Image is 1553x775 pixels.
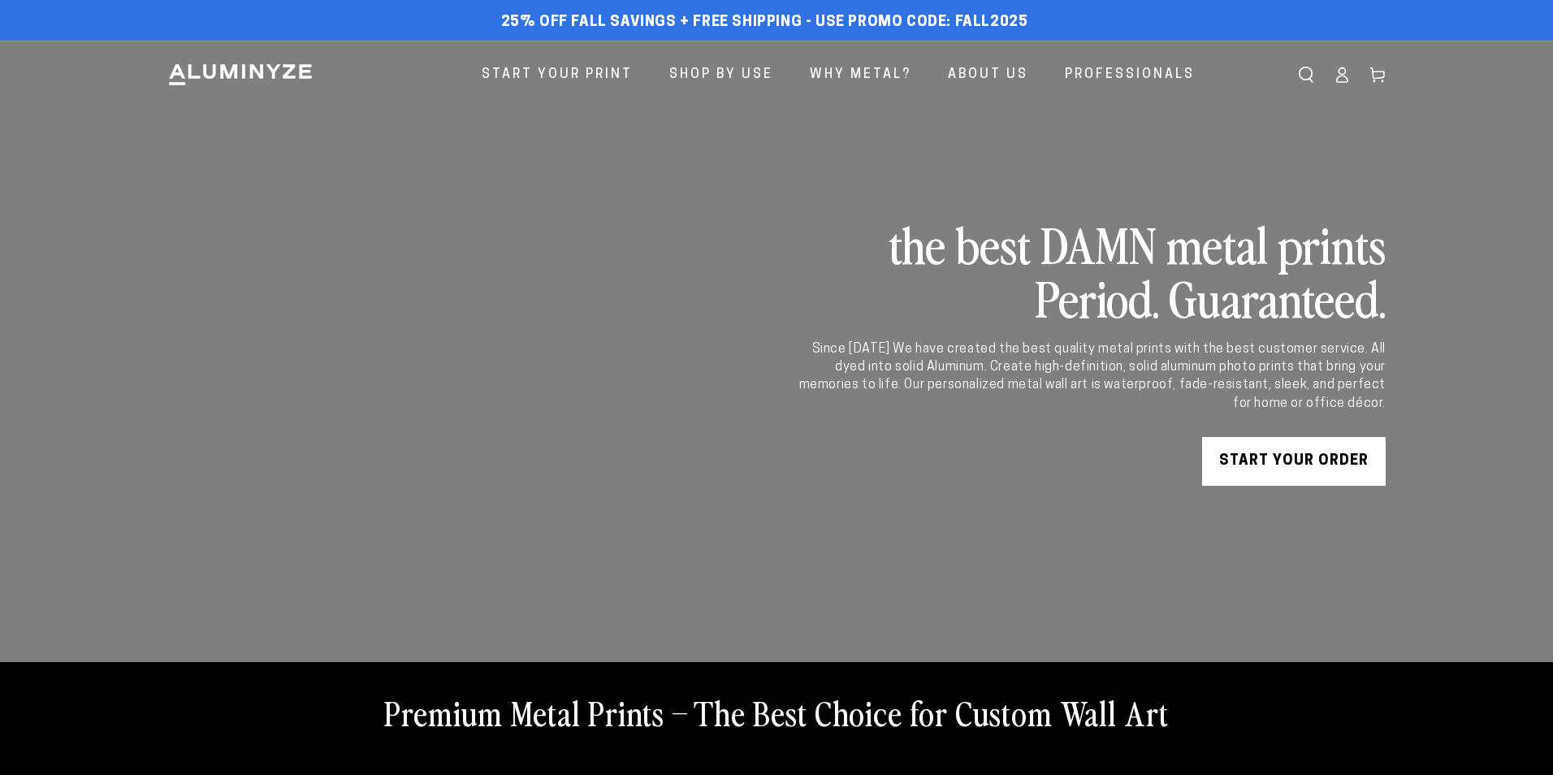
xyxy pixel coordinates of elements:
h2: the best DAMN metal prints Period. Guaranteed. [796,217,1386,324]
summary: Search our site [1288,57,1324,93]
span: 25% off FALL Savings + Free Shipping - Use Promo Code: FALL2025 [501,14,1028,32]
a: Professionals [1053,54,1207,97]
span: Why Metal? [810,63,911,87]
span: Shop By Use [669,63,773,87]
span: Professionals [1065,63,1195,87]
a: About Us [936,54,1040,97]
a: START YOUR Order [1202,437,1386,486]
img: Aluminyze [167,63,314,87]
a: Why Metal? [798,54,924,97]
h2: Premium Metal Prints – The Best Choice for Custom Wall Art [384,691,1169,734]
span: About Us [948,63,1028,87]
a: Shop By Use [657,54,785,97]
a: Start Your Print [469,54,645,97]
div: Since [DATE] We have created the best quality metal prints with the best customer service. All dy... [796,340,1386,413]
span: Start Your Print [482,63,633,87]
